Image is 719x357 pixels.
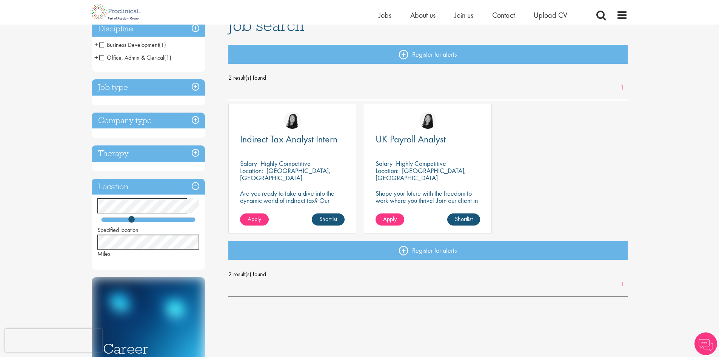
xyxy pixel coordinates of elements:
[228,15,304,36] span: Job search
[99,54,164,62] span: Office, Admin & Clerical
[240,166,331,182] p: [GEOGRAPHIC_DATA], [GEOGRAPHIC_DATA]
[376,134,480,144] a: UK Payroll Analyst
[617,280,628,289] a: 1
[534,10,567,20] a: Upload CV
[228,45,628,64] a: Register for alerts
[284,112,301,129] img: Numhom Sudsok
[92,145,205,162] h3: Therapy
[396,159,446,168] p: Highly Competitive
[5,329,102,352] iframe: reCAPTCHA
[228,72,628,83] span: 2 result(s) found
[419,112,436,129] img: Numhom Sudsok
[92,113,205,129] h3: Company type
[492,10,515,20] a: Contact
[99,41,159,49] span: Business Development
[94,52,98,63] span: +
[97,226,139,234] span: Specified location
[376,213,404,226] a: Apply
[376,166,399,175] span: Location:
[240,133,337,145] span: Indirect Tax Analyst Intern
[240,134,345,144] a: Indirect Tax Analyst Intern
[159,41,166,49] span: (1)
[99,54,171,62] span: Office, Admin & Clerical
[240,213,269,226] a: Apply
[248,215,261,223] span: Apply
[94,39,98,50] span: +
[228,241,628,260] a: Register for alerts
[228,269,628,280] span: 2 result(s) found
[376,166,466,182] p: [GEOGRAPHIC_DATA], [GEOGRAPHIC_DATA]
[379,10,391,20] a: Jobs
[376,190,480,211] p: Shape your future with the freedom to work where you thrive! Join our client in a hybrid role tha...
[164,54,171,62] span: (1)
[376,133,446,145] span: UK Payroll Analyst
[617,83,628,92] a: 1
[240,190,345,226] p: Are you ready to take a dive into the dynamic world of indirect tax? Our client is recruiting for...
[376,159,393,168] span: Salary
[410,10,436,20] a: About us
[92,179,205,195] h3: Location
[383,215,397,223] span: Apply
[447,213,480,226] a: Shortlist
[92,21,205,37] h3: Discipline
[694,332,717,355] img: Chatbot
[92,79,205,96] h3: Job type
[312,213,345,226] a: Shortlist
[260,159,311,168] p: Highly Competitive
[240,166,263,175] span: Location:
[97,250,110,258] span: Miles
[240,159,257,168] span: Salary
[99,41,166,49] span: Business Development
[454,10,473,20] a: Join us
